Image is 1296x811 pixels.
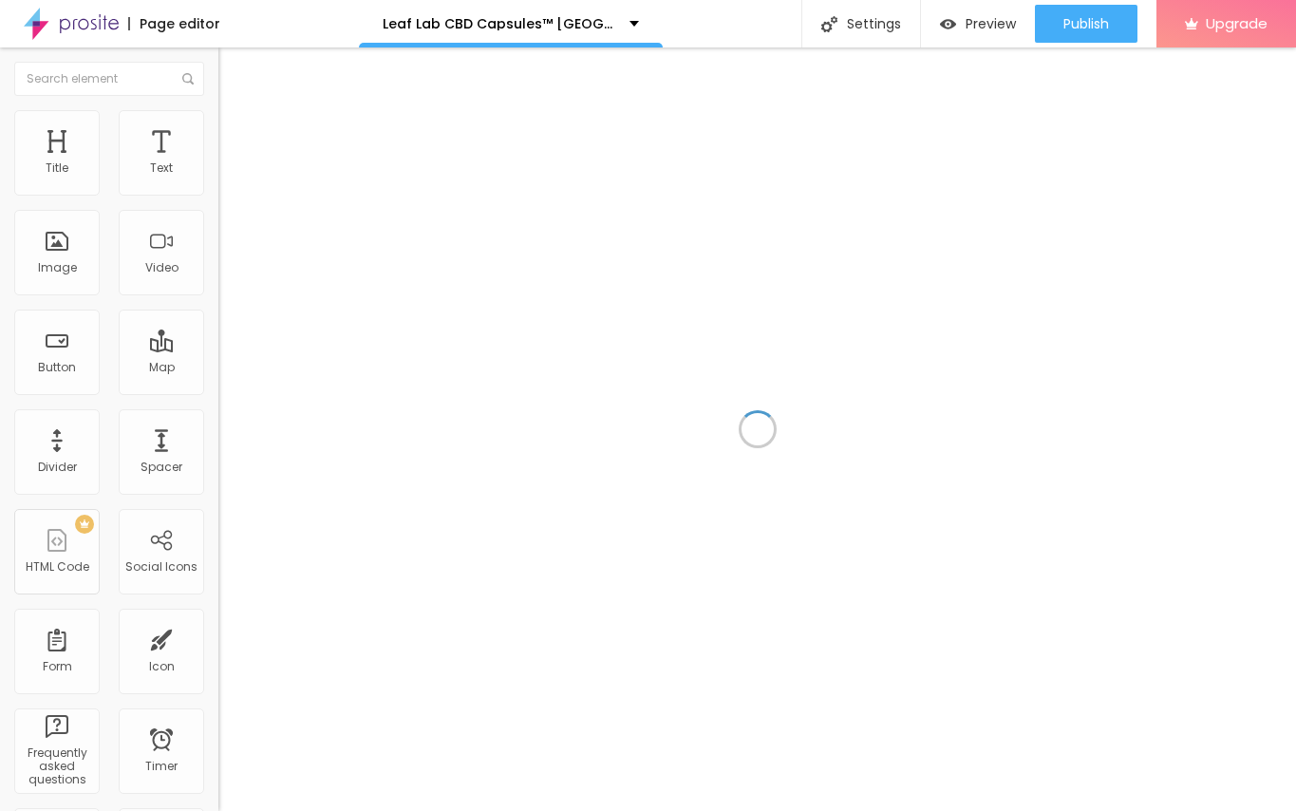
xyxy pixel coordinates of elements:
span: Preview [966,16,1016,31]
div: Spacer [141,461,182,474]
span: Publish [1063,16,1109,31]
div: HTML Code [26,560,89,574]
span: Upgrade [1206,15,1268,31]
div: Text [150,161,173,175]
div: Social Icons [125,560,197,574]
div: Page editor [128,17,220,30]
div: Image [38,261,77,274]
div: Frequently asked questions [19,746,94,787]
img: view-1.svg [940,16,956,32]
div: Form [43,660,72,673]
div: Map [149,361,175,374]
div: Icon [149,660,175,673]
p: Leaf Lab CBD Capsules™ [GEOGRAPHIC_DATA] Official Store [383,17,615,30]
input: Search element [14,62,204,96]
div: Title [46,161,68,175]
div: Divider [38,461,77,474]
img: Icone [182,73,194,85]
img: Icone [821,16,837,32]
div: Button [38,361,76,374]
div: Timer [145,760,178,773]
button: Preview [921,5,1035,43]
div: Video [145,261,178,274]
button: Publish [1035,5,1137,43]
